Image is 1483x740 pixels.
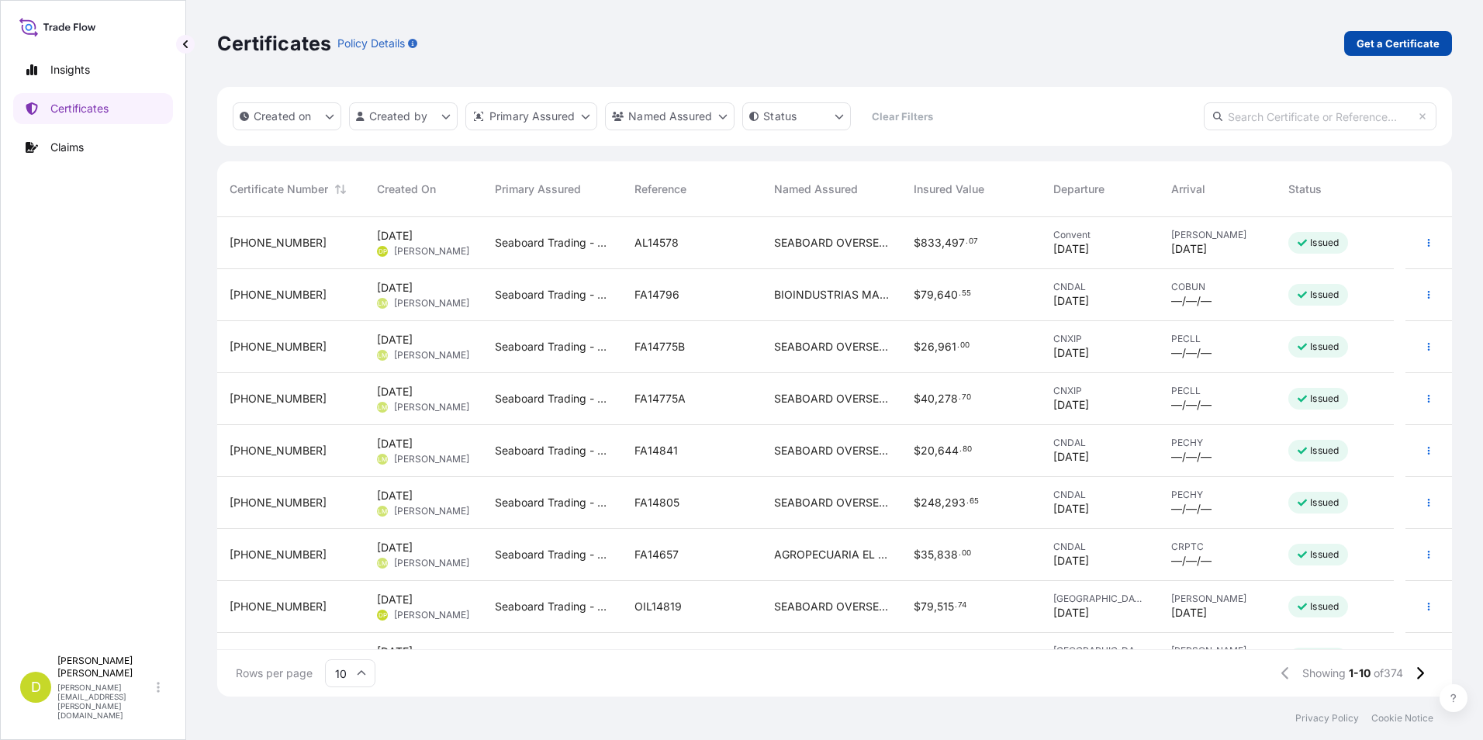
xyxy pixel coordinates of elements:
span: Seaboard Trading - [GEOGRAPHIC_DATA] [495,287,610,303]
p: Issued [1310,496,1339,509]
span: [PERSON_NAME] [394,557,469,569]
span: [DATE] [1171,241,1207,257]
span: 40 [921,393,935,404]
p: Issued [1310,237,1339,249]
span: [PHONE_NUMBER] [230,287,327,303]
span: Seaboard Trading - [GEOGRAPHIC_DATA] [495,391,610,406]
p: Primary Assured [489,109,575,124]
span: [PHONE_NUMBER] [230,599,327,614]
span: CRPTC [1171,541,1264,553]
span: [DATE] [1053,345,1089,361]
p: Policy Details [337,36,405,51]
a: Cookie Notice [1371,712,1433,724]
span: 80 [963,447,972,452]
span: AGROPECUARIA EL SURCO SA [774,547,889,562]
span: —/—/— [1171,501,1212,517]
span: Insured Value [914,182,984,197]
span: 79 [921,289,934,300]
span: Reference [634,182,686,197]
button: createdOn Filter options [233,102,341,130]
span: FA14775B [634,339,685,354]
span: FA14775A [634,391,686,406]
span: Convent [1053,229,1146,241]
span: [DATE] [1053,293,1089,309]
span: Seaboard Trading - [GEOGRAPHIC_DATA] [495,235,610,251]
span: [PHONE_NUMBER] [230,391,327,406]
button: createdBy Filter options [349,102,458,130]
span: [DATE] [1053,449,1089,465]
span: Certificate Number [230,182,328,197]
span: , [934,601,937,612]
span: —/—/— [1171,449,1212,465]
span: 838 [937,549,958,560]
span: CNDAL [1053,489,1146,501]
span: [PHONE_NUMBER] [230,495,327,510]
span: DP [379,607,387,623]
span: 35 [921,549,934,560]
span: D [31,679,41,695]
span: SEABOARD OVERSEAS [GEOGRAPHIC_DATA] S.A. [774,443,889,458]
span: SEABOARD OVERSEAS [GEOGRAPHIC_DATA] S.A. [774,339,889,354]
span: 833 [921,237,942,248]
span: $ [914,393,921,404]
span: 278 [938,393,958,404]
button: Clear Filters [859,104,945,129]
span: [GEOGRAPHIC_DATA] [1053,593,1146,605]
span: [PERSON_NAME] [394,349,469,361]
p: Issued [1310,341,1339,353]
span: Seaboard Trading - [GEOGRAPHIC_DATA] [495,495,610,510]
span: [DATE] [1171,605,1207,621]
span: SEABOARD OVERSEAS [GEOGRAPHIC_DATA] S.A. [774,391,889,406]
a: Claims [13,132,173,163]
span: OIL14819 [634,599,682,614]
span: SEABOARD OVERSEAS [GEOGRAPHIC_DATA] S.A. [774,495,889,510]
span: . [959,551,961,556]
p: Certificates [217,31,331,56]
span: 26 [921,341,935,352]
p: Issued [1310,289,1339,301]
span: PECHY [1171,437,1264,449]
button: certificateStatus Filter options [742,102,851,130]
span: [DATE] [377,280,413,296]
p: [PERSON_NAME][EMAIL_ADDRESS][PERSON_NAME][DOMAIN_NAME] [57,683,154,720]
p: Claims [50,140,84,155]
span: . [959,291,961,296]
span: LM [378,555,387,571]
span: [DATE] [1053,241,1089,257]
p: Created by [369,109,428,124]
span: [PHONE_NUMBER] [230,235,327,251]
p: Certificates [50,101,109,116]
p: Issued [1310,392,1339,405]
span: 74 [958,603,966,608]
span: [DATE] [1053,553,1089,569]
button: distributor Filter options [465,102,597,130]
p: Get a Certificate [1357,36,1440,51]
span: LM [378,451,387,467]
span: Showing [1302,666,1346,681]
span: , [942,497,945,508]
span: [DATE] [1053,397,1089,413]
span: [DATE] [377,592,413,607]
span: Primary Assured [495,182,581,197]
span: SEABOARD OVERSEAS [GEOGRAPHIC_DATA] SAS [774,235,889,251]
span: $ [914,445,921,456]
span: 515 [937,601,954,612]
span: LM [378,399,387,415]
span: $ [914,289,921,300]
p: Privacy Policy [1295,712,1359,724]
input: Search Certificate or Reference... [1204,102,1436,130]
span: , [942,237,945,248]
span: Created On [377,182,436,197]
span: Departure [1053,182,1104,197]
span: Seaboard Trading - [GEOGRAPHIC_DATA] [495,547,610,562]
span: [PERSON_NAME] [1171,229,1264,241]
a: Insights [13,54,173,85]
span: LM [378,296,387,311]
span: [GEOGRAPHIC_DATA] [1053,645,1146,657]
span: DP [379,244,387,259]
span: Seaboard Trading - [GEOGRAPHIC_DATA] [495,599,610,614]
span: [PERSON_NAME] [394,297,469,309]
span: , [935,445,938,456]
span: 65 [970,499,979,504]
